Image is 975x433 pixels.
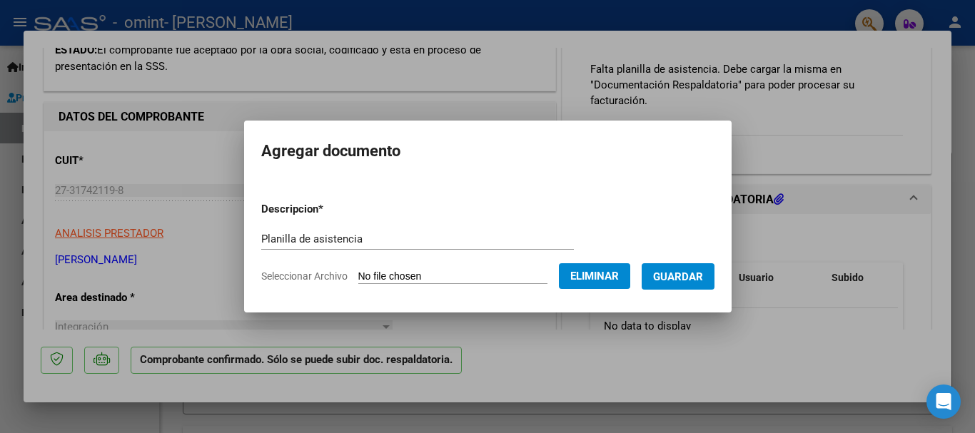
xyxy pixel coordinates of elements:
p: Descripcion [261,201,398,218]
button: Guardar [642,263,714,290]
button: Eliminar [559,263,630,289]
h2: Agregar documento [261,138,714,165]
div: Open Intercom Messenger [926,384,961,419]
span: Guardar [653,270,703,283]
span: Eliminar [570,270,619,282]
span: Seleccionar Archivo [261,270,348,282]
